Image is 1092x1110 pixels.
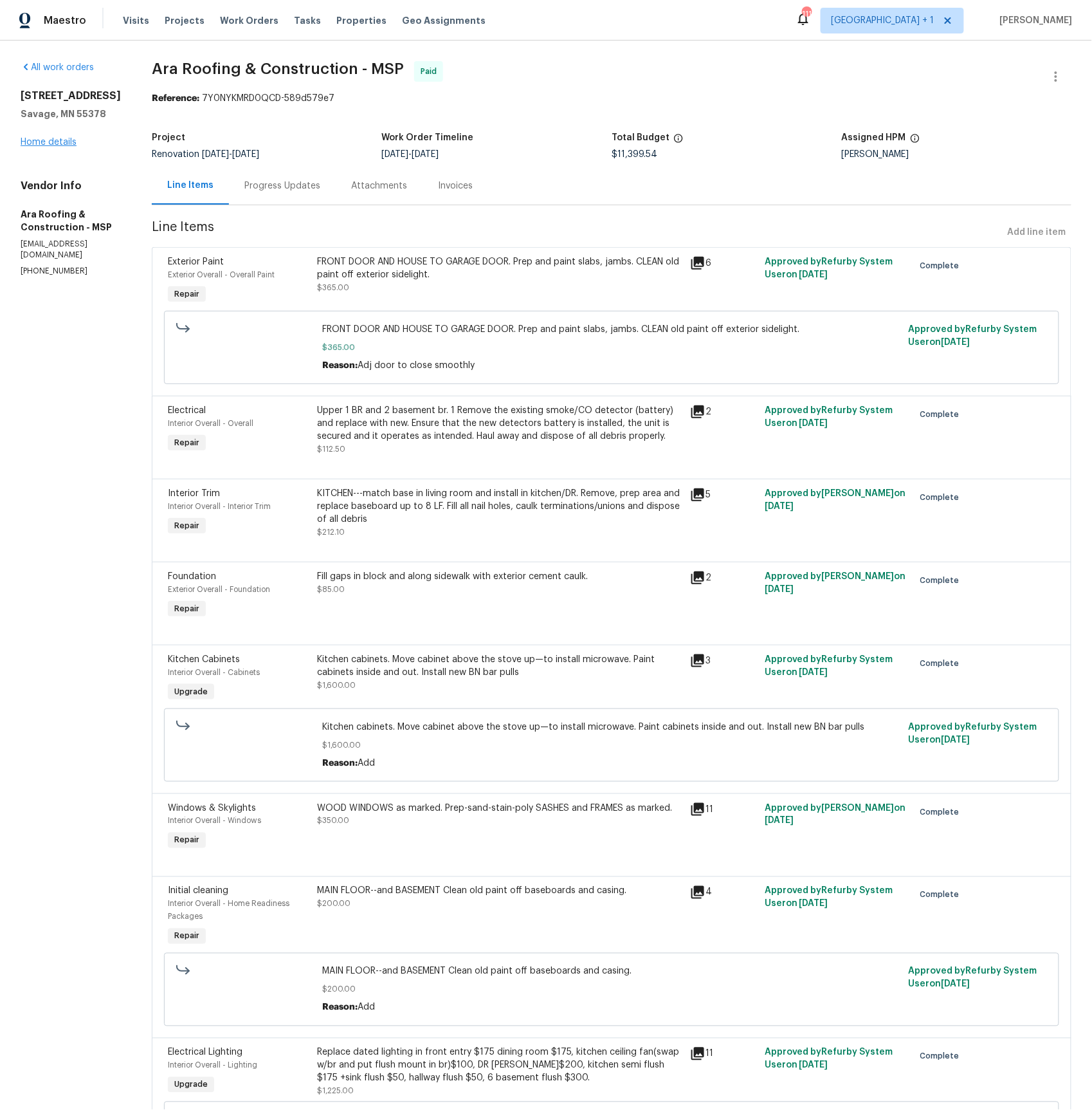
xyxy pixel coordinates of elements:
[123,14,149,27] span: Visits
[323,341,901,354] span: $365.00
[152,150,259,159] span: Renovation
[765,406,893,428] span: Approved by Refurby System User on
[908,723,1037,745] span: Approved by Refurby System User on
[920,408,965,421] span: Complete
[920,574,965,587] span: Complete
[168,271,275,279] span: Exterior Overall - Overall Paint
[382,133,474,142] h5: Work Order Timeline
[690,1046,757,1062] div: 11
[21,239,121,261] p: [EMAIL_ADDRESS][DOMAIN_NAME]
[168,900,289,921] span: Interior Overall - Home Readiness Packages
[317,586,345,593] span: $85.00
[421,65,442,78] span: Paid
[920,259,965,272] span: Complete
[323,983,901,996] span: $200.00
[168,489,220,498] span: Interior Trim
[412,150,439,159] span: [DATE]
[168,669,260,676] span: Interior Overall - Cabinets
[690,885,757,900] div: 4
[690,653,757,669] div: 3
[323,721,901,734] span: Kitchen cabinets. Move cabinet above the stove up—to install microwave. Paint cabinets inside and...
[323,361,358,370] span: Reason:
[317,900,350,908] span: $200.00
[317,284,349,291] span: $365.00
[765,489,906,511] span: Approved by [PERSON_NAME] on
[765,585,794,594] span: [DATE]
[920,657,965,670] span: Complete
[169,602,205,615] span: Repair
[168,1062,257,1069] span: Interior Overall - Lighting
[317,404,682,443] div: Upper 1 BR and 2 basement br. 1 Remove the existing smoke/CO detector (battery) and replace with ...
[317,255,682,281] div: FRONT DOOR AND HOUSE TO GARAGE DOOR. Prep and paint slabs, jambs. CLEAN old paint off exterior si...
[169,930,205,943] span: Repair
[765,502,794,511] span: [DATE]
[842,133,906,142] h5: Assigned HPM
[382,150,409,159] span: [DATE]
[358,1003,376,1012] span: Add
[765,655,893,677] span: Approved by Refurby System User on
[351,180,407,192] div: Attachments
[690,570,757,586] div: 2
[152,61,404,77] span: Ara Roofing & Construction - MSP
[317,802,682,815] div: WOOD WINDOWS as marked. Prep-sand-stain-poly SASHES and FRAMES as marked.
[908,325,1037,347] span: Approved by Refurby System User on
[317,1046,682,1085] div: Replace dated lighting in front entry $175 dining room $175, kitchen ceiling fan(swap w/br and pu...
[232,150,259,159] span: [DATE]
[168,1048,242,1057] span: Electrical Lighting
[317,653,682,679] div: Kitchen cabinets. Move cabinet above the stove up—to install microwave. Paint cabinets inside and...
[802,8,811,21] div: 111
[202,150,259,159] span: -
[908,967,1037,989] span: Approved by Refurby System User on
[799,900,828,909] span: [DATE]
[690,802,757,817] div: 11
[169,685,213,698] span: Upgrade
[799,419,828,428] span: [DATE]
[168,655,240,664] span: Kitchen Cabinets
[358,759,376,768] span: Add
[799,270,828,279] span: [DATE]
[168,586,270,593] span: Exterior Overall - Foundation
[612,133,669,142] h5: Total Budget
[202,150,229,159] span: [DATE]
[317,681,356,689] span: $1,600.00
[765,817,794,826] span: [DATE]
[21,89,121,102] h2: [STREET_ADDRESS]
[941,980,970,989] span: [DATE]
[220,14,278,27] span: Work Orders
[317,885,682,898] div: MAIN FLOOR--and BASEMENT Clean old paint off baseboards and casing.
[21,138,77,147] a: Home details
[995,14,1073,27] span: [PERSON_NAME]
[44,14,86,27] span: Maestro
[168,420,253,427] span: Interior Overall - Overall
[21,107,121,120] h5: Savage, MN 55378
[169,519,205,532] span: Repair
[842,150,1072,159] div: [PERSON_NAME]
[169,834,205,847] span: Repair
[168,572,216,581] span: Foundation
[21,266,121,277] p: [PHONE_NUMBER]
[168,257,224,266] span: Exterior Paint
[323,759,358,768] span: Reason:
[317,1087,354,1095] span: $1,225.00
[152,94,199,103] b: Reference:
[323,323,901,336] span: FRONT DOOR AND HOUSE TO GARAGE DOOR. Prep and paint slabs, jambs. CLEAN old paint off exterior si...
[21,208,121,234] h5: Ara Roofing & Construction - MSP
[920,889,965,902] span: Complete
[690,404,757,420] div: 2
[168,817,261,825] span: Interior Overall - Windows
[294,16,321,25] span: Tasks
[323,1003,358,1012] span: Reason:
[323,739,901,752] span: $1,600.00
[765,257,893,279] span: Approved by Refurby System User on
[167,179,214,192] div: Line Items
[169,288,205,301] span: Repair
[941,735,970,745] span: [DATE]
[402,14,486,27] span: Geo Assignments
[673,133,684,150] span: The total cost of line items that have been proposed by Opendoor. This sum includes line items th...
[152,92,1071,105] div: 7Y0NYKMRD0QCD-589d579e7
[799,1061,828,1070] span: [DATE]
[317,487,682,526] div: KITCHEN---match base in living room and install in kitchen/DR. Remove, prep area and replace base...
[21,180,121,192] h4: Vendor Info
[832,14,934,27] span: [GEOGRAPHIC_DATA] + 1
[765,1048,893,1070] span: Approved by Refurby System User on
